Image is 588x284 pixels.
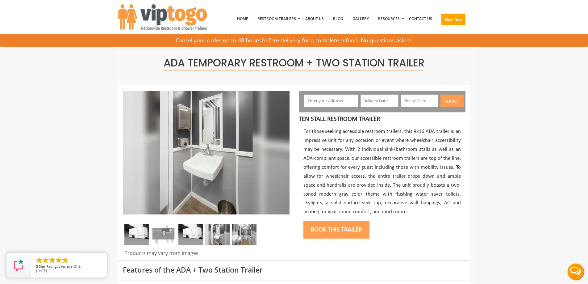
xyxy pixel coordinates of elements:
[61,256,69,264] li: 
[151,224,176,245] img: A detailed image of ADA +2 trailer floor plan
[35,256,43,264] li: 
[303,127,461,217] p: For those seeking accessible restroom trailers, this 9×16 ADA trailer is an impressive unit for a...
[205,224,230,245] img: Inside view of inside of ADA + 2 with luxury sink and mirror
[178,224,203,245] img: Three restrooms out of which one ADA, one female and one male
[48,256,56,264] li: 
[299,116,461,123] h4: Ten Stall Restroom Trailer
[563,259,588,284] button: Live Chat
[123,266,465,274] h3: Features of the ADA + Two Station Trailer
[232,224,256,245] img: Inside view of ADA+2 in gray with one sink, stall and interior decorations
[124,224,149,245] img: Three restrooms out of which one ADA, one female and one male
[118,4,207,30] img: VIPTOGO
[404,3,437,35] a: Contact Us
[401,95,439,107] input: Pick up Date
[164,56,424,70] span: ADA Temporary Restroom + Two Station Trailer
[42,256,49,264] li: 
[39,264,56,269] span: Star Rating
[301,3,328,35] a: About Us
[441,14,465,25] button: Book Now
[55,256,62,264] li: 
[373,3,404,35] a: Resources
[60,264,81,269] span: Yeshiva Of S.
[348,3,373,35] a: Gallery
[13,259,25,271] img: Review Rating
[328,3,348,35] a: Blog
[303,221,369,239] button: Book this trailer
[232,3,253,35] a: Home
[361,95,398,107] input: Delivery Date
[36,268,47,273] span: [DATE]
[253,3,301,35] a: Restroom Trailers
[437,3,470,39] a: Book Now
[123,91,290,214] img: Three restrooms out of which one ADA, one female and one male
[440,95,464,107] button: Search
[36,265,102,269] span: by
[304,95,358,107] input: Enter your Address
[36,264,38,269] span: 5
[123,250,290,260] div: Products may vary from images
